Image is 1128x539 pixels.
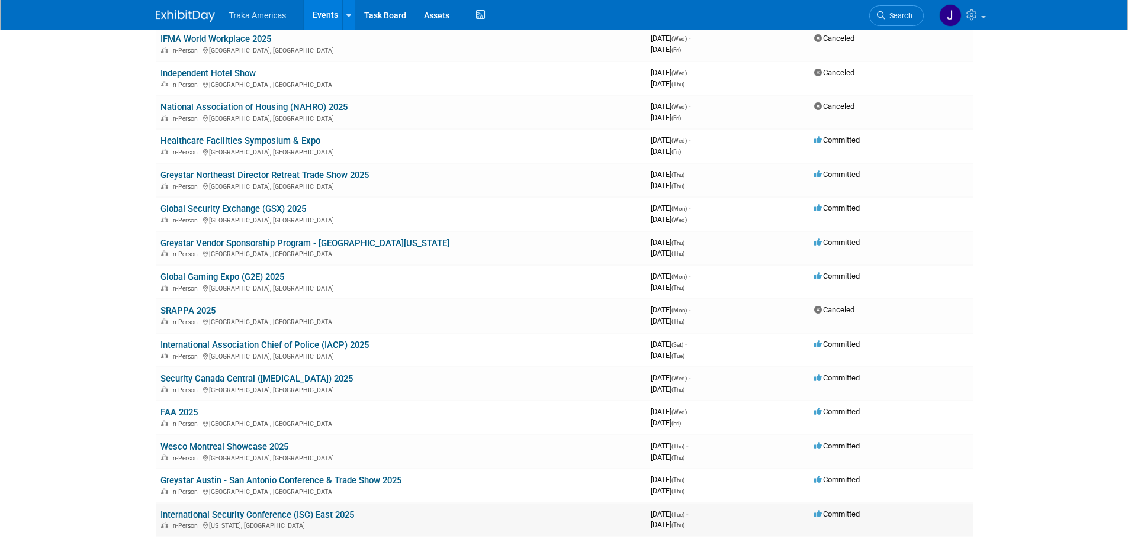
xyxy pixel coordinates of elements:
[171,318,201,326] span: In-Person
[160,238,449,248] a: Greystar Vendor Sponsorship Program - [GEOGRAPHIC_DATA][US_STATE]
[160,170,369,180] a: Greystar Northeast Director Retreat Trade Show 2025
[160,509,354,520] a: International Security Conference (ISC) East 2025
[651,170,688,179] span: [DATE]
[814,373,860,382] span: Committed
[651,147,681,156] span: [DATE]
[671,217,687,223] span: (Wed)
[814,441,860,450] span: Committed
[171,454,201,462] span: In-Person
[651,317,684,325] span: [DATE]
[160,248,641,258] div: [GEOGRAPHIC_DATA], [GEOGRAPHIC_DATA]
[651,204,690,212] span: [DATE]
[686,475,688,484] span: -
[939,4,962,27] img: Jamie Saenz
[171,420,201,428] span: In-Person
[160,272,284,282] a: Global Gaming Expo (G2E) 2025
[885,11,912,20] span: Search
[160,305,216,316] a: SRAPPA 2025
[651,135,690,144] span: [DATE]
[160,453,641,462] div: [GEOGRAPHIC_DATA], [GEOGRAPHIC_DATA]
[651,79,684,88] span: [DATE]
[671,172,684,178] span: (Thu)
[671,488,684,495] span: (Thu)
[689,204,690,212] span: -
[156,10,215,22] img: ExhibitDay
[671,409,687,415] span: (Wed)
[671,70,687,76] span: (Wed)
[160,520,641,530] div: [US_STATE], [GEOGRAPHIC_DATA]
[869,5,924,26] a: Search
[160,215,641,224] div: [GEOGRAPHIC_DATA], [GEOGRAPHIC_DATA]
[160,68,256,79] a: Independent Hotel Show
[161,488,168,494] img: In-Person Event
[171,183,201,191] span: In-Person
[229,11,287,20] span: Traka Americas
[161,454,168,460] img: In-Person Event
[161,81,168,87] img: In-Person Event
[171,47,201,54] span: In-Person
[161,149,168,154] img: In-Person Event
[651,283,684,292] span: [DATE]
[651,486,684,495] span: [DATE]
[689,407,690,416] span: -
[651,340,687,348] span: [DATE]
[671,104,687,110] span: (Wed)
[814,272,860,280] span: Committed
[161,250,168,256] img: In-Person Event
[671,250,684,257] span: (Thu)
[651,238,688,247] span: [DATE]
[671,477,684,483] span: (Thu)
[160,373,353,384] a: Security Canada Central ([MEDICAL_DATA]) 2025
[814,305,854,314] span: Canceled
[160,34,271,44] a: IFMA World Workplace 2025
[671,522,684,528] span: (Thu)
[689,272,690,280] span: -
[651,373,690,382] span: [DATE]
[171,285,201,292] span: In-Person
[160,475,401,486] a: Greystar Austin - San Antonio Conference & Trade Show 2025
[161,353,168,359] img: In-Person Event
[160,317,641,326] div: [GEOGRAPHIC_DATA], [GEOGRAPHIC_DATA]
[689,373,690,382] span: -
[160,204,306,214] a: Global Security Exchange (GSX) 2025
[160,283,641,292] div: [GEOGRAPHIC_DATA], [GEOGRAPHIC_DATA]
[651,215,687,224] span: [DATE]
[686,170,688,179] span: -
[171,250,201,258] span: In-Person
[171,488,201,496] span: In-Person
[651,441,688,450] span: [DATE]
[814,102,854,111] span: Canceled
[651,418,681,427] span: [DATE]
[671,454,684,461] span: (Thu)
[651,385,684,393] span: [DATE]
[689,135,690,144] span: -
[671,375,687,382] span: (Wed)
[671,420,681,427] span: (Fri)
[651,272,690,280] span: [DATE]
[671,307,687,314] span: (Mon)
[814,34,854,43] span: Canceled
[160,418,641,428] div: [GEOGRAPHIC_DATA], [GEOGRAPHIC_DATA]
[160,340,369,350] a: International Association Chief of Police (IACP) 2025
[160,441,288,452] a: Wesco Montreal Showcase 2025
[671,511,684,518] span: (Tue)
[160,102,348,112] a: National Association of Housing (NAHRO) 2025
[161,285,168,291] img: In-Person Event
[171,81,201,89] span: In-Person
[651,102,690,111] span: [DATE]
[686,509,688,518] span: -
[160,147,641,156] div: [GEOGRAPHIC_DATA], [GEOGRAPHIC_DATA]
[171,115,201,122] span: In-Person
[814,170,860,179] span: Committed
[651,34,690,43] span: [DATE]
[671,240,684,246] span: (Thu)
[685,340,687,348] span: -
[651,453,684,461] span: [DATE]
[689,305,690,314] span: -
[814,340,860,348] span: Committed
[651,113,681,122] span: [DATE]
[671,35,687,42] span: (Wed)
[689,34,690,43] span: -
[671,285,684,291] span: (Thu)
[651,68,690,77] span: [DATE]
